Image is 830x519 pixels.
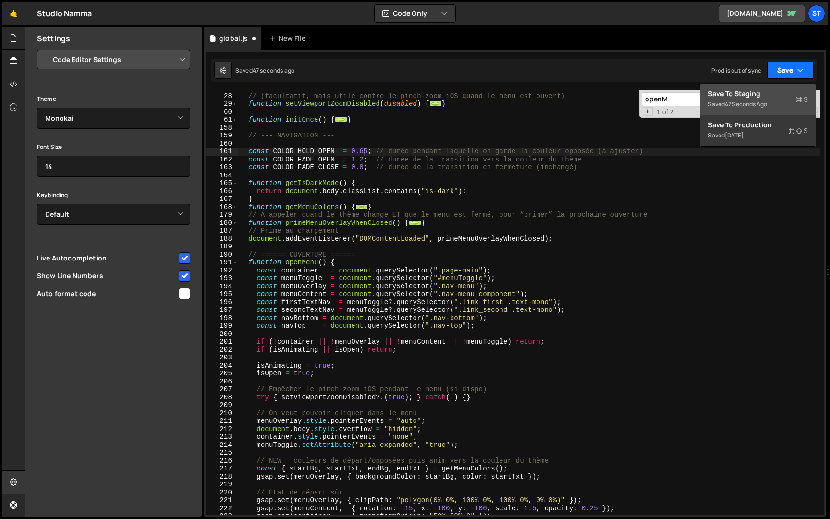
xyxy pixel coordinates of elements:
div: 168 [206,203,238,211]
div: 166 [206,187,238,196]
a: 🤙 [2,2,25,25]
div: 165 [206,179,238,187]
div: 198 [206,314,238,322]
div: 28 [206,92,238,100]
div: 222 [206,505,238,513]
span: ... [409,220,421,225]
h2: Settings [37,33,70,44]
div: 194 [206,283,238,291]
span: Toggle Replace mode [643,107,653,116]
div: 221 [206,496,238,505]
label: Theme [37,94,56,104]
div: 60 [206,108,238,116]
button: Code Only [375,5,455,22]
div: 205 [206,370,238,378]
div: 162 [206,156,238,164]
div: 213 [206,433,238,441]
div: Save to Production [708,120,808,130]
a: [DOMAIN_NAME] [719,5,805,22]
div: 47 seconds ago [253,66,294,74]
div: Save to Staging [708,89,808,99]
div: 202 [206,346,238,354]
button: Save [767,62,814,79]
div: 211 [206,417,238,425]
div: 196 [206,298,238,307]
div: Saved [708,130,808,141]
label: Font Size [37,142,62,152]
div: 161 [206,148,238,156]
div: 217 [206,465,238,473]
div: 163 [206,163,238,172]
div: 191 [206,259,238,267]
div: 210 [206,409,238,418]
div: 208 [206,394,238,402]
button: Save to ProductionS Saved[DATE] [700,115,816,147]
div: 197 [206,306,238,314]
span: S [788,126,808,136]
div: 209 [206,401,238,409]
div: 214 [206,441,238,449]
div: 180 [206,219,238,227]
div: 61 [206,116,238,124]
div: 219 [206,481,238,489]
span: Show Line Numbers [37,271,177,281]
div: 29 [206,100,238,108]
button: Save to StagingS Saved47 seconds ago [700,84,816,115]
div: 206 [206,378,238,386]
div: [DATE] [725,131,744,139]
div: 203 [206,354,238,362]
div: 218 [206,473,238,481]
div: 200 [206,330,238,338]
div: 215 [206,449,238,457]
div: 216 [206,457,238,465]
span: Live Autocompletion [37,253,177,263]
div: 47 seconds ago [725,100,767,108]
div: 160 [206,140,238,148]
div: Saved [235,66,294,74]
div: 199 [206,322,238,330]
span: ... [335,117,347,122]
label: Keybinding [37,190,68,200]
div: 207 [206,385,238,394]
div: 212 [206,425,238,433]
div: 187 [206,227,238,235]
div: Saved [708,99,808,110]
div: 159 [206,132,238,140]
span: ... [429,101,442,106]
span: 1 of 2 [653,108,678,116]
div: New File [269,34,309,43]
a: St [808,5,825,22]
div: 167 [206,195,238,203]
div: 164 [206,172,238,180]
div: 190 [206,251,238,259]
span: ... [355,204,368,209]
div: global.js [219,34,248,43]
div: 201 [206,338,238,346]
span: Auto format code [37,289,177,298]
div: Prod is out of sync [711,66,761,74]
div: Studio Namma [37,8,92,19]
div: 158 [206,124,238,132]
div: 193 [206,274,238,283]
div: 188 [206,235,238,243]
span: S [796,95,808,104]
div: 189 [206,243,238,251]
div: 195 [206,290,238,298]
div: 179 [206,211,238,219]
div: 192 [206,267,238,275]
div: 220 [206,489,238,497]
div: 204 [206,362,238,370]
input: Search for [642,92,762,106]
